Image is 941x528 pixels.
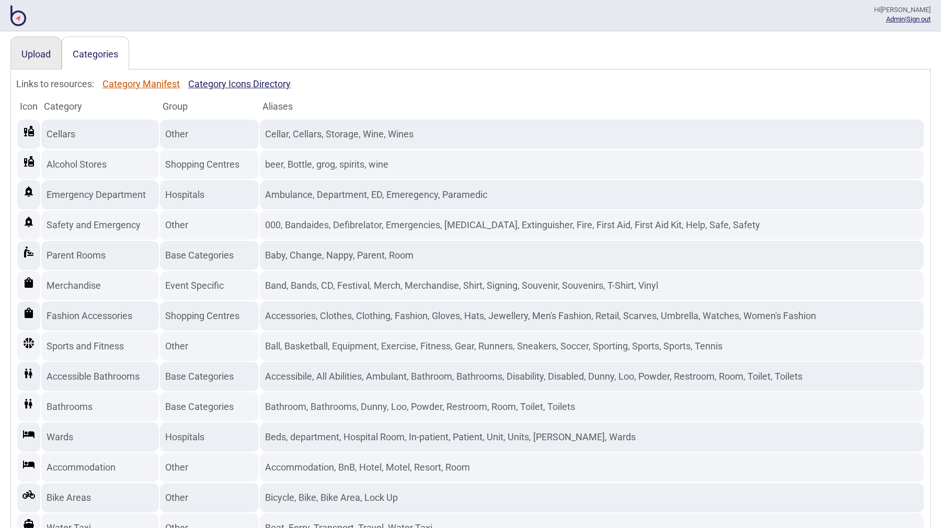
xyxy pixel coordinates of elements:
div: Update Icon [22,367,35,386]
td: Other [160,332,259,361]
button: Sign out [906,15,931,23]
div: Update Icon [22,458,35,477]
img: Bag [22,307,35,319]
td: Ambulance, Department, ED, Emeregency, Paramedic [260,180,924,209]
td: Alcohol Stores [41,150,159,179]
th: Category [41,95,159,119]
th: Icon [17,95,40,119]
td: Cellars [41,120,159,149]
button: Categories [73,49,118,60]
img: Basketball [22,337,35,349]
th: Group [160,95,259,119]
td: Baby, Change, Nappy, Parent, Room [260,241,924,270]
td: Accommodation [41,453,159,482]
div: Update Icon [22,307,35,325]
span: | [886,15,906,23]
td: Wards [41,423,159,452]
td: Accessories, Clothes, Clothing, Fashion, Gloves, Hats, Jewellery, Men's Fashion, Retail, Scarves,... [260,301,924,331]
div: Update Icon [22,276,35,295]
td: Accessibile, All Abilities, Ambulant, Bathroom, Bathrooms, Disability, Disabled, Dunny, Loo, Powd... [260,362,924,391]
th: Aliases [260,95,924,119]
td: Fashion Accessories [41,301,159,331]
td: Other [160,453,259,482]
div: Update Icon [22,246,35,265]
td: Base Categories [160,362,259,391]
td: Ball, Basketball, Equipment, Exercise, Fitness, Gear, Runners, Sneakers, Soccer, Sporting, Sports... [260,332,924,361]
span: Links to resources: [16,75,94,93]
div: Update Icon [22,216,35,234]
div: Hi [PERSON_NAME] [874,5,931,15]
img: Alert [22,185,35,198]
td: Cellar, Cellars, Storage, Wine, Wines [260,120,924,149]
div: Update Icon [22,155,35,174]
td: Accessible Bathrooms [41,362,159,391]
div: Update Icon [22,397,35,416]
img: Bathroom [22,397,35,410]
img: BindiMaps CMS [10,5,26,26]
td: Other [160,210,259,240]
td: Event Specific [160,271,259,300]
td: Accommodation, BnB, Hotel, Motel, Resort, Room [260,453,924,482]
td: Parent Rooms [41,241,159,270]
div: Update Icon [22,428,35,447]
img: Bed [22,428,35,440]
img: Alcohol [22,155,35,168]
td: Shopping Centres [160,150,259,179]
td: 000, Bandaides, Defibrelator, Emergencies, [MEDICAL_DATA], Extinguisher, Fire, First Aid, First A... [260,210,924,240]
div: Update Icon [22,488,35,507]
img: BabyChange [22,246,35,259]
td: Base Categories [160,241,259,270]
a: Category Icons Directory [188,75,291,93]
img: Bike [22,488,35,501]
td: Bathroom, Bathrooms, Dunny, Loo, Powder, Restroom, Room, Toilet, Toilets [260,392,924,421]
td: Bicycle, Bike, Bike Area, Lock Up [260,483,924,512]
td: Bike Areas [41,483,159,512]
td: Sports and Fitness [41,332,159,361]
td: Other [160,483,259,512]
td: Beds, department, Hospital Room, In-patient, Patient, Unit, Units, [PERSON_NAME], Wards [260,423,924,452]
img: Alcohol [22,125,35,137]
div: Update Icon [22,337,35,356]
img: Alert [22,216,35,228]
img: Bed [22,458,35,471]
div: Update Icon [22,185,35,204]
td: Shopping Centres [160,301,259,331]
td: Other [160,120,259,149]
td: Merchandise [41,271,159,300]
td: beer, Bottle, grog, spirits, wine [260,150,924,179]
a: Category Manifest [102,75,180,93]
td: Hospitals [160,180,259,209]
td: Emergency Department [41,180,159,209]
img: Bag [22,276,35,289]
td: Band, Bands, CD, Festival, Merch, Merchandise, Shirt, Signing, Souvenir, Souvenirs, T-Shirt, Vinyl [260,271,924,300]
td: Base Categories [160,392,259,421]
td: Hospitals [160,423,259,452]
button: Upload [21,49,51,60]
td: Bathrooms [41,392,159,421]
td: Safety and Emergency [41,210,159,240]
a: Admin [886,15,905,23]
img: Bathroom [22,367,35,380]
div: Update Icon [22,125,35,144]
